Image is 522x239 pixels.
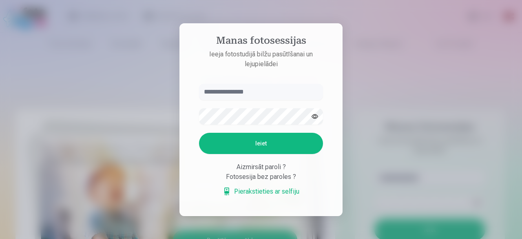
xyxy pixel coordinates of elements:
div: Fotosesija bez paroles ? [199,172,323,182]
h4: Manas fotosessijas [191,35,331,49]
button: Ieiet [199,133,323,154]
div: Aizmirsāt paroli ? [199,162,323,172]
p: Ieeja fotostudijā bilžu pasūtīšanai un lejupielādei [191,49,331,69]
a: Pierakstieties ar selfiju [223,187,299,197]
